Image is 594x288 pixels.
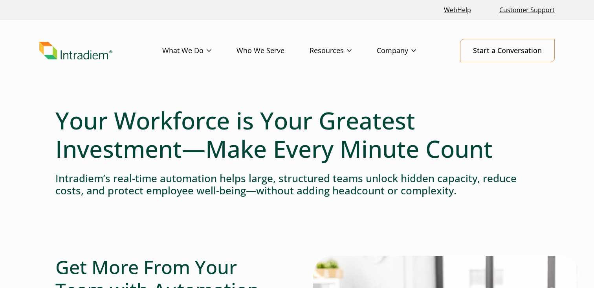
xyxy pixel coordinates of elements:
[310,39,377,62] a: Resources
[55,172,539,197] h4: Intradiem’s real-time automation helps large, structured teams unlock hidden capacity, reduce cos...
[496,2,558,18] a: Customer Support
[39,42,112,60] img: Intradiem
[162,39,236,62] a: What We Do
[441,2,474,18] a: Link opens in a new window
[55,106,539,163] h1: Your Workforce is Your Greatest Investment—Make Every Minute Count
[377,39,441,62] a: Company
[236,39,310,62] a: Who We Serve
[39,42,162,60] a: Link to homepage of Intradiem
[460,39,555,62] a: Start a Conversation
